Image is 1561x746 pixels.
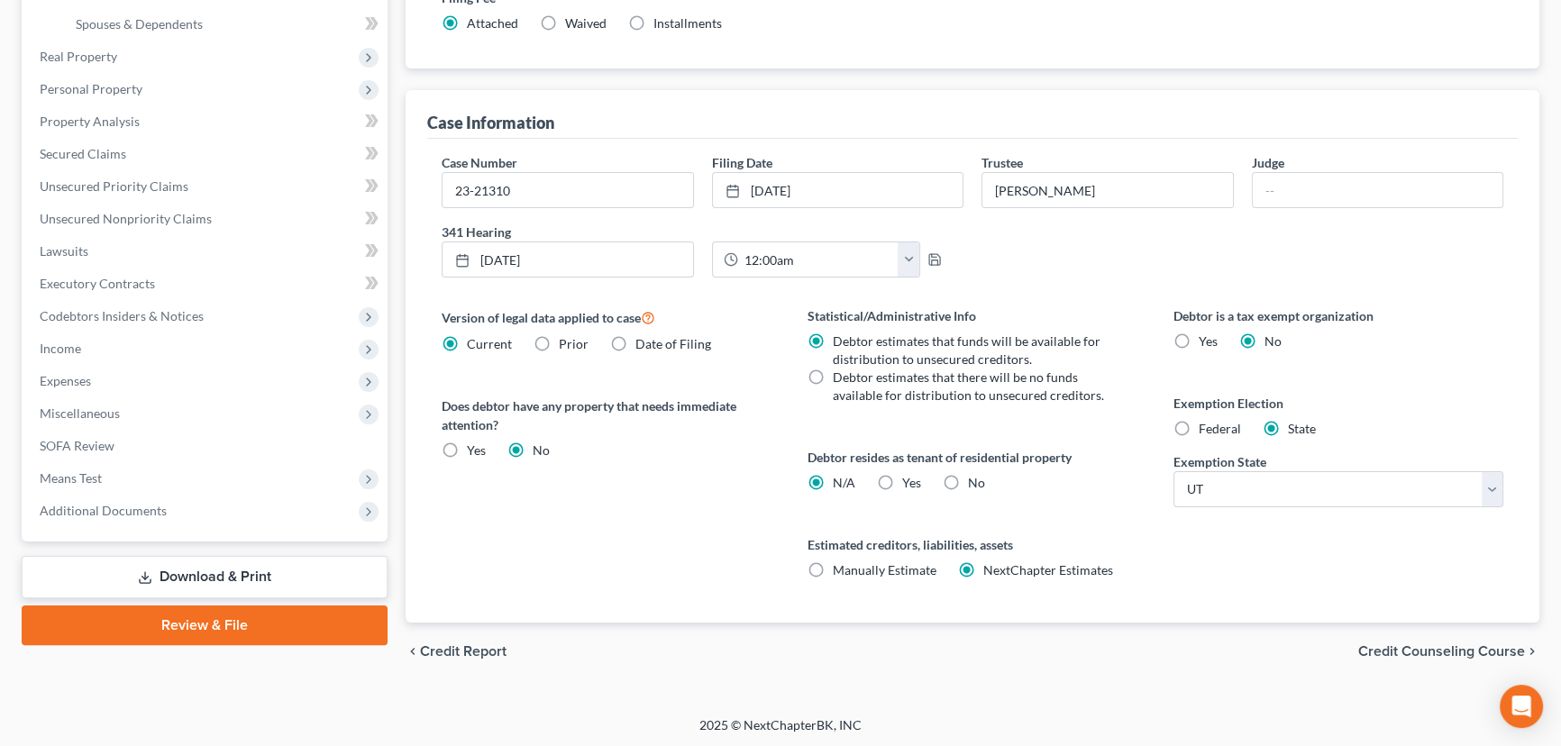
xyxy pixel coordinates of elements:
button: Credit Counseling Course chevron_right [1358,644,1539,659]
a: Unsecured Priority Claims [25,170,388,203]
span: Means Test [40,470,102,486]
label: Version of legal data applied to case [442,306,771,328]
label: Exemption State [1173,452,1266,471]
a: SOFA Review [25,430,388,462]
input: -- [1253,173,1503,207]
span: Current [467,336,512,351]
span: State [1288,421,1316,436]
span: Miscellaneous [40,405,120,421]
span: Debtor estimates that there will be no funds available for distribution to unsecured creditors. [833,369,1104,403]
span: Yes [902,475,921,490]
span: Manually Estimate [833,562,936,578]
span: Credit Counseling Course [1358,644,1525,659]
span: Income [40,341,81,356]
label: Statistical/Administrative Info [808,306,1137,325]
a: Executory Contracts [25,268,388,300]
label: Debtor is a tax exempt organization [1173,306,1503,325]
span: Spouses & Dependents [76,16,203,32]
a: Property Analysis [25,105,388,138]
a: [DATE] [713,173,963,207]
i: chevron_right [1525,644,1539,659]
span: Waived [565,15,607,31]
label: Exemption Election [1173,394,1503,413]
span: Codebtors Insiders & Notices [40,308,204,323]
span: Date of Filing [635,336,711,351]
a: Spouses & Dependents [61,8,388,41]
a: [DATE] [443,242,693,277]
label: Filing Date [712,153,772,172]
span: Unsecured Nonpriority Claims [40,211,212,226]
span: Debtor estimates that funds will be available for distribution to unsecured creditors. [833,333,1100,367]
a: Download & Print [22,556,388,598]
span: SOFA Review [40,438,114,453]
span: No [968,475,985,490]
span: Lawsuits [40,243,88,259]
input: -- [982,173,1233,207]
span: Secured Claims [40,146,126,161]
span: Personal Property [40,81,142,96]
div: Case Information [427,112,554,133]
span: Installments [653,15,722,31]
label: Trustee [981,153,1023,172]
a: Lawsuits [25,235,388,268]
span: Attached [467,15,518,31]
input: Enter case number... [443,173,693,207]
a: Secured Claims [25,138,388,170]
span: Federal [1199,421,1241,436]
a: Unsecured Nonpriority Claims [25,203,388,235]
label: Debtor resides as tenant of residential property [808,448,1137,467]
span: Expenses [40,373,91,388]
span: NextChapter Estimates [983,562,1113,578]
input: -- : -- [738,242,899,277]
label: Judge [1252,153,1284,172]
label: Case Number [442,153,517,172]
span: Yes [1199,333,1218,349]
span: Unsecured Priority Claims [40,178,188,194]
button: chevron_left Credit Report [406,644,507,659]
label: Does debtor have any property that needs immediate attention? [442,396,771,434]
label: 341 Hearing [433,223,972,241]
span: Executory Contracts [40,276,155,291]
a: Review & File [22,605,388,645]
span: Real Property [40,49,117,64]
span: Prior [559,336,589,351]
span: Property Analysis [40,114,140,129]
span: N/A [833,475,855,490]
i: chevron_left [406,644,420,659]
label: Estimated creditors, liabilities, assets [808,535,1137,554]
span: No [533,442,550,458]
span: Additional Documents [40,503,167,518]
span: Credit Report [420,644,507,659]
div: Open Intercom Messenger [1500,685,1543,728]
span: No [1264,333,1282,349]
span: Yes [467,442,486,458]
